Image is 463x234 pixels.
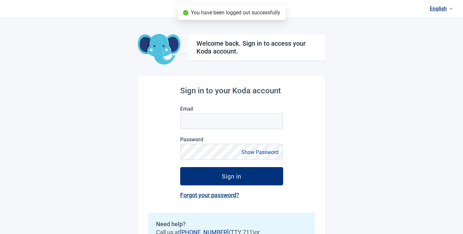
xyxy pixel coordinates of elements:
span: down [449,7,453,10]
img: Koda Health [198,4,265,14]
h2: Need help? [156,221,307,227]
div: Sign in [222,173,241,179]
a: Current language: English [427,3,455,14]
h2: Sign in to your Koda account [180,86,283,95]
label: Email [180,106,283,112]
a: Forgot your password? [180,192,239,198]
h1: Welcome back. Sign in to access your Koda account. [196,39,317,55]
span: check-circle [183,10,188,15]
button: Sign in [180,167,283,185]
label: Password [180,136,283,143]
img: Koda Elephant [138,34,181,65]
span: You have been logged out successfully [191,9,280,16]
button: Show Password [239,148,281,157]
